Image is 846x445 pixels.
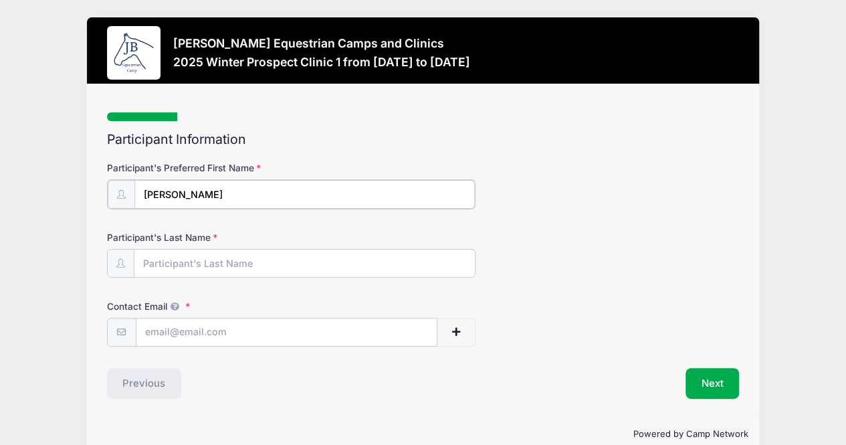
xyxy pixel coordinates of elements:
p: Powered by Camp Network [98,428,748,441]
h2: Participant Information [107,132,740,147]
input: Participant's Last Name [134,249,476,278]
h3: [PERSON_NAME] Equestrian Camps and Clinics [173,36,470,50]
input: email@email.com [136,318,438,347]
input: Participant's Preferred First Name [134,180,475,209]
h3: 2025 Winter Prospect Clinic 1 from [DATE] to [DATE] [173,55,470,69]
label: Participant's Last Name [107,231,318,244]
button: Next [685,368,740,399]
label: Participant's Preferred First Name [107,161,318,175]
label: Contact Email [107,300,318,313]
